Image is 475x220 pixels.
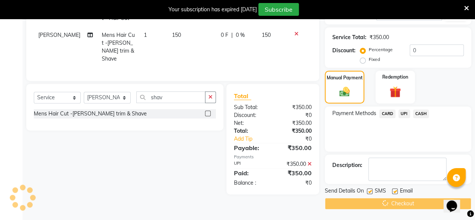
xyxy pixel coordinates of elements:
[443,190,467,212] iframe: chat widget
[369,56,380,63] label: Fixed
[332,109,376,117] span: Payment Methods
[273,127,317,135] div: ₹350.00
[327,74,363,81] label: Manual Payment
[258,3,299,16] button: Subscribe
[336,86,353,98] img: _cash.svg
[379,109,395,118] span: CARD
[228,127,273,135] div: Total:
[273,143,317,152] div: ₹350.00
[398,109,410,118] span: UPI
[228,111,273,119] div: Discount:
[273,103,317,111] div: ₹350.00
[369,33,389,41] div: ₹350.00
[228,119,273,127] div: Net:
[228,168,273,178] div: Paid:
[34,110,147,118] div: Mens Hair Cut -[PERSON_NAME] trim & Shave
[38,32,80,38] span: [PERSON_NAME]
[228,103,273,111] div: Sub Total:
[400,187,413,196] span: Email
[386,85,404,99] img: _gift.svg
[234,154,312,160] div: Payments
[221,31,228,39] span: 0 F
[144,32,147,38] span: 1
[273,111,317,119] div: ₹0
[136,91,205,103] input: Search or Scan
[261,32,270,38] span: 150
[273,168,317,178] div: ₹350.00
[325,187,364,196] span: Send Details On
[332,161,362,169] div: Description:
[273,179,317,187] div: ₹0
[102,32,135,62] span: Mens Hair Cut -[PERSON_NAME] trim & Shave
[228,143,273,152] div: Payable:
[332,33,366,41] div: Service Total:
[273,160,317,168] div: ₹350.00
[382,74,408,80] label: Redemption
[172,32,181,38] span: 150
[332,47,356,55] div: Discount:
[228,160,273,168] div: UPI
[236,31,245,39] span: 0 %
[231,31,233,39] span: |
[228,135,280,143] a: Add Tip
[234,92,251,100] span: Total
[169,6,257,14] div: Your subscription has expired [DATE]
[228,179,273,187] div: Balance :
[273,119,317,127] div: ₹350.00
[369,46,393,53] label: Percentage
[413,109,429,118] span: CASH
[375,187,386,196] span: SMS
[280,135,317,143] div: ₹0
